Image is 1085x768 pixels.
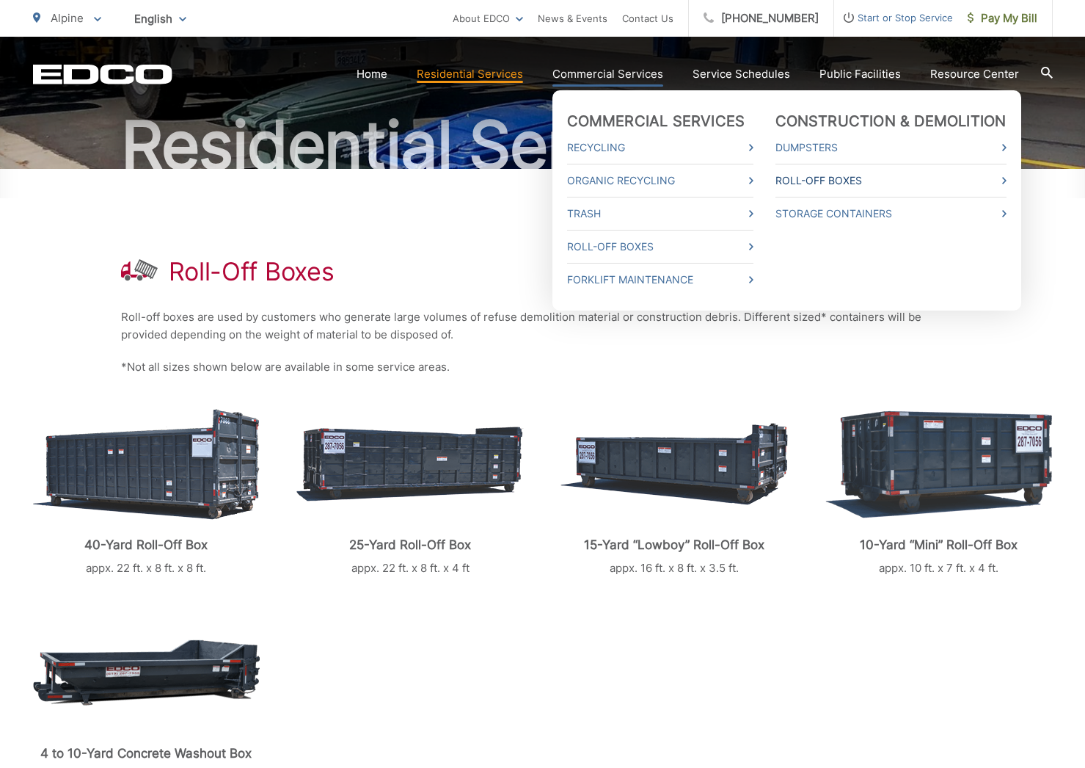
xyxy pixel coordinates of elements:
[567,112,745,130] a: Commercial Services
[33,109,1053,182] h2: Residential Services
[51,11,84,25] span: Alpine
[33,64,172,84] a: EDCD logo. Return to the homepage.
[775,139,1007,156] a: Dumpsters
[775,172,1007,189] a: Roll-Off Boxes
[121,358,965,376] p: *Not all sizes shown below are available in some service areas.
[567,139,753,156] a: Recycling
[169,257,335,286] h1: Roll-Off Boxes
[775,205,1007,222] a: Storage Containers
[560,423,788,505] img: roll-off-lowboy.png
[825,410,1052,518] img: roll-off-mini.png
[33,559,260,577] p: appx. 22 ft. x 8 ft. x 8 ft.
[930,65,1019,83] a: Resource Center
[567,238,753,256] a: Roll-Off Boxes
[567,271,753,289] a: Forklift Maintenance
[417,65,523,83] a: Residential Services
[775,112,1007,130] a: Construction & Demolition
[825,537,1052,552] p: 10-Yard “Mini” Roll-Off Box
[968,10,1037,27] span: Pay My Bill
[819,65,901,83] a: Public Facilities
[453,10,523,27] a: About EDCO
[296,427,524,501] img: roll-off-25-yard.png
[622,10,673,27] a: Contact Us
[357,65,387,83] a: Home
[33,409,260,520] img: roll-off-40-yard.png
[296,559,524,577] p: appx. 22 ft. x 8 ft. x 4 ft
[825,559,1052,577] p: appx. 10 ft. x 7 ft. x 4 ft.
[567,205,753,222] a: Trash
[560,559,788,577] p: appx. 16 ft. x 8 ft. x 3.5 ft.
[567,172,753,189] a: Organic Recycling
[538,10,607,27] a: News & Events
[693,65,790,83] a: Service Schedules
[121,308,965,344] p: Roll-off boxes are used by customers who generate large volumes of refuse demolition material or ...
[123,6,197,32] span: English
[560,537,788,552] p: 15-Yard “Lowboy” Roll-Off Box
[33,640,260,706] img: roll-off-concrete.png
[33,746,260,761] p: 4 to 10-Yard Concrete Washout Box
[33,537,260,552] p: 40-Yard Roll-Off Box
[296,537,524,552] p: 25-Yard Roll-Off Box
[552,65,663,83] a: Commercial Services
